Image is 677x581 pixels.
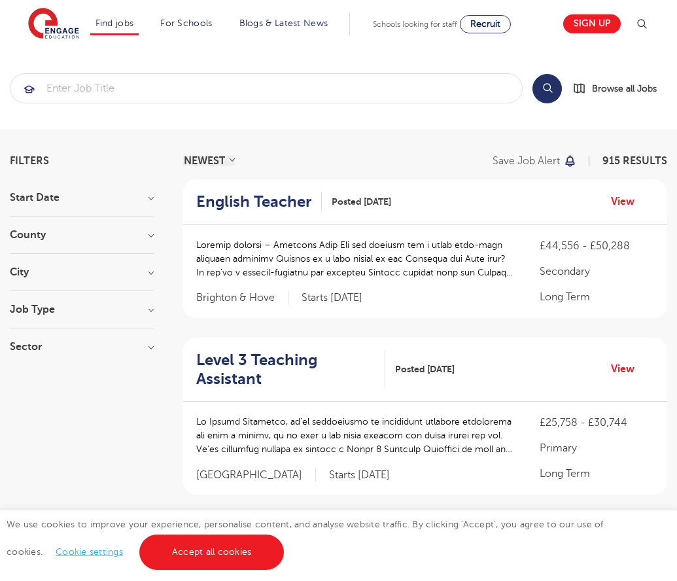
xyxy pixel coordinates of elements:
span: Posted [DATE] [332,195,391,209]
span: Posted [DATE] [395,362,455,376]
a: Recruit [460,15,511,33]
a: Sign up [563,14,621,33]
h3: City [10,267,154,277]
a: Find jobs [95,18,134,28]
button: Save job alert [493,156,577,166]
span: Browse all Jobs [592,81,657,96]
span: 915 RESULTS [602,155,667,167]
button: Search [532,74,562,103]
a: View [611,193,644,210]
h3: Start Date [10,192,154,203]
p: Lo Ipsumd Sitametco, ad’el seddoeiusmo te incididunt utlabore etdolorema ali enim a minimv, qu no... [196,415,513,456]
span: Recruit [470,19,500,29]
p: £25,758 - £30,744 [540,415,654,431]
a: Accept all cookies [139,535,285,570]
p: Starts [DATE] [302,291,362,305]
h2: Level 3 Teaching Assistant [196,351,375,389]
span: Brighton & Hove [196,291,288,305]
span: We use cookies to improve your experience, personalise content, and analyse website traffic. By c... [7,519,604,557]
a: Browse all Jobs [572,81,667,96]
h3: County [10,230,154,240]
a: Level 3 Teaching Assistant [196,351,385,389]
h3: Sector [10,342,154,352]
span: Filters [10,156,49,166]
p: Save job alert [493,156,560,166]
h3: Job Type [10,304,154,315]
p: Long Term [540,289,654,305]
p: Secondary [540,264,654,279]
p: Long Term [540,466,654,482]
a: For Schools [160,18,212,28]
a: Blogs & Latest News [239,18,328,28]
a: View [611,361,644,378]
span: [GEOGRAPHIC_DATA] [196,468,316,482]
h2: English Teacher [196,192,311,211]
img: Engage Education [28,8,79,41]
p: Primary [540,440,654,456]
span: Schools looking for staff [373,20,457,29]
p: £44,556 - £50,288 [540,238,654,254]
input: Submit [10,74,522,103]
p: Starts [DATE] [329,468,390,482]
a: English Teacher [196,192,322,211]
p: Loremip dolorsi – Ametcons Adip Eli sed doeiusm tem i utlab etdo-magn aliquaen adminimv Quisnos e... [196,238,513,279]
div: Submit [10,73,523,103]
a: Cookie settings [56,547,123,557]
